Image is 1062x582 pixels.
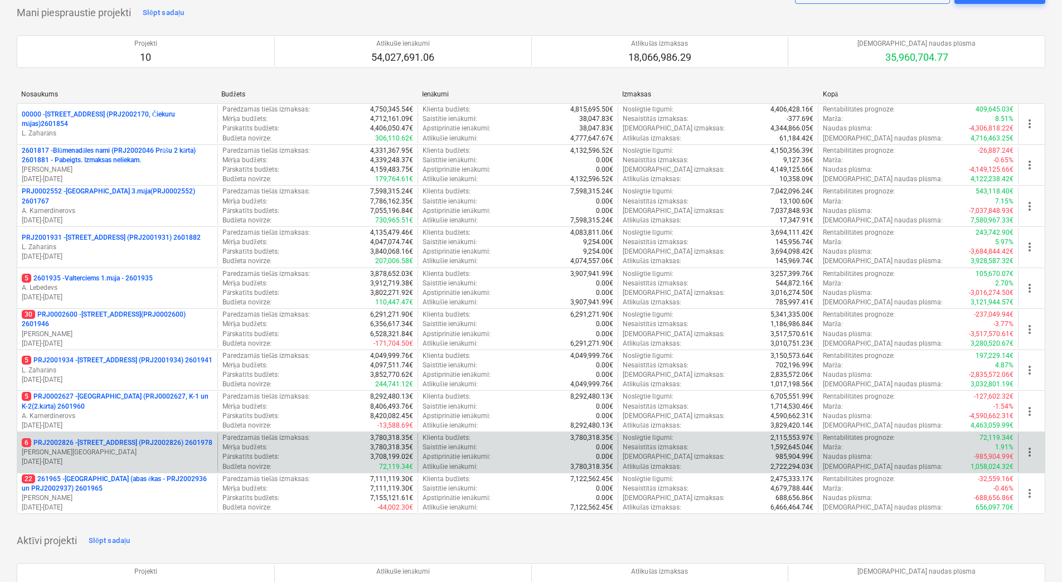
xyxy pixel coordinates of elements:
p: Paredzamās tiešās izmaksas : [222,269,310,279]
p: 3,517,570.61€ [770,329,813,339]
p: 4,750,345.54€ [370,105,413,114]
p: -26,887.24€ [978,146,1013,156]
p: Mani piespraustie projekti [17,6,131,20]
p: Marža : [823,156,843,165]
p: A. Kamerdinerovs [22,206,213,216]
p: Saistītie ienākumi : [423,361,477,370]
p: -3,517,570.61€ [969,329,1013,339]
p: Projekti [134,39,157,48]
p: [DATE] - [DATE] [22,252,213,261]
p: Apstiprinātie ienākumi : [423,124,491,133]
p: Atlikušās izmaksas : [623,298,681,307]
p: 3,852,770.62€ [370,370,413,380]
div: 22261965 -[GEOGRAPHIC_DATA] (abas ēkas - PRJ2002936 un PRJ2002937) 2601965[PERSON_NAME][DATE]-[DATE] [22,474,213,513]
p: Mērķa budžets : [222,156,268,165]
span: more_vert [1023,240,1036,254]
p: 4,149,125.66€ [770,165,813,174]
p: L. Zaharāns [22,243,213,252]
span: more_vert [1023,487,1036,500]
p: 7,042,096.24€ [770,187,813,196]
p: [DEMOGRAPHIC_DATA] izmaksas : [623,124,725,133]
p: Noslēgtie līgumi : [623,146,673,156]
p: Nesaistītās izmaksas : [623,197,688,206]
p: 4,097,511.74€ [370,361,413,370]
p: [DATE] - [DATE] [22,375,213,385]
p: [DEMOGRAPHIC_DATA] naudas plūsma : [823,256,943,266]
p: 179,764.61€ [375,174,413,184]
p: 0.00€ [596,370,613,380]
p: [DEMOGRAPHIC_DATA] naudas plūsma : [823,380,943,389]
p: Budžeta novirze : [222,298,271,307]
p: [DEMOGRAPHIC_DATA] izmaksas : [623,370,725,380]
p: L. Zaharāns [22,366,213,375]
p: Atlikušie ienākumi : [423,256,478,266]
p: Klienta budžets : [423,351,471,361]
p: Apstiprinātie ienākumi : [423,370,491,380]
p: 4,135,479.46€ [370,228,413,237]
p: Marža : [823,319,843,329]
p: [DEMOGRAPHIC_DATA] naudas plūsma : [823,216,943,225]
p: -377.69€ [787,114,813,124]
p: Mērķa budžets : [222,361,268,370]
p: Atlikušie ienākumi : [423,298,478,307]
p: 110,447.47€ [375,298,413,307]
div: Slēpt sadaļu [143,7,185,20]
p: 3,016,274.50€ [770,288,813,298]
p: Naudas plūsma : [823,165,872,174]
p: Atlikušās izmaksas : [623,216,681,225]
span: more_vert [1023,445,1036,459]
p: 7,786,162.35€ [370,197,413,206]
p: 4,406,050.47€ [370,124,413,133]
p: 38,047.83€ [579,114,613,124]
p: 0.00€ [596,206,613,216]
p: Nesaistītās izmaksas : [623,279,688,288]
p: 3,907,941.99€ [570,298,613,307]
p: 3,121,944.57€ [971,298,1013,307]
p: 7,037,848.93€ [770,206,813,216]
button: Slēpt sadaļu [86,532,133,550]
p: Pārskatīts budžets : [222,247,279,256]
p: [DEMOGRAPHIC_DATA] izmaksas : [623,247,725,256]
p: -3,684,844.42€ [969,247,1013,256]
p: [DEMOGRAPHIC_DATA] naudas plūsma : [823,134,943,143]
p: -237,049.94€ [974,310,1013,319]
div: 5PRJ0002627 -[GEOGRAPHIC_DATA] (PRJ0002627, K-1 un K-2(2.kārta) 2601960A. Kamerdinerovs[DATE]-[DATE] [22,392,213,430]
span: 30 [22,310,35,319]
p: Atlikušie ienākumi : [423,380,478,389]
p: Saistītie ienākumi : [423,319,477,329]
p: 0.00€ [596,279,613,288]
p: 8.51% [995,114,1013,124]
p: 5,341,335.00€ [770,310,813,319]
p: Klienta budžets : [423,228,471,237]
p: [DATE] - [DATE] [22,421,213,430]
p: 3,150,573.64€ [770,351,813,361]
p: Budžeta novirze : [222,216,271,225]
p: 2.70% [995,279,1013,288]
p: 4,132,596.52€ [570,174,613,184]
div: 00000 -[STREET_ADDRESS] (PRJ2002170, Čiekuru mājas)2601854L. Zaharāns [22,110,213,138]
p: [PERSON_NAME][GEOGRAPHIC_DATA] [22,448,213,457]
p: 4,132,596.52€ [570,146,613,156]
p: Rentabilitātes prognoze : [823,187,895,196]
p: [DATE] - [DATE] [22,503,213,512]
p: [DEMOGRAPHIC_DATA] izmaksas : [623,165,725,174]
p: 3,878,652.03€ [370,269,413,279]
div: Slēpt sadaļu [89,535,130,547]
p: 9,254.00€ [583,237,613,247]
p: Saistītie ienākumi : [423,197,477,206]
p: 3,912,719.38€ [370,279,413,288]
p: Atlikušās izmaksas : [623,256,681,266]
p: 544,872.16€ [775,279,813,288]
p: 7.15% [995,197,1013,206]
p: Paredzamās tiešās izmaksas : [222,105,310,114]
p: 3,032,801.19€ [971,380,1013,389]
p: [DEMOGRAPHIC_DATA] izmaksas : [623,329,725,339]
p: Noslēgtie līgumi : [623,105,673,114]
span: 5 [22,274,31,283]
p: 243,742.90€ [976,228,1013,237]
p: 207,006.58€ [375,256,413,266]
p: 785,997.41€ [775,298,813,307]
p: Saistītie ienākumi : [423,156,477,165]
p: 4,122,238.42€ [971,174,1013,184]
div: 2601817 -Blūmenadāles nami (PRJ2002046 Prūšu 2 kārta) 2601881 - Pabeigts. Izmaksas neliekam.[PERS... [22,146,213,185]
